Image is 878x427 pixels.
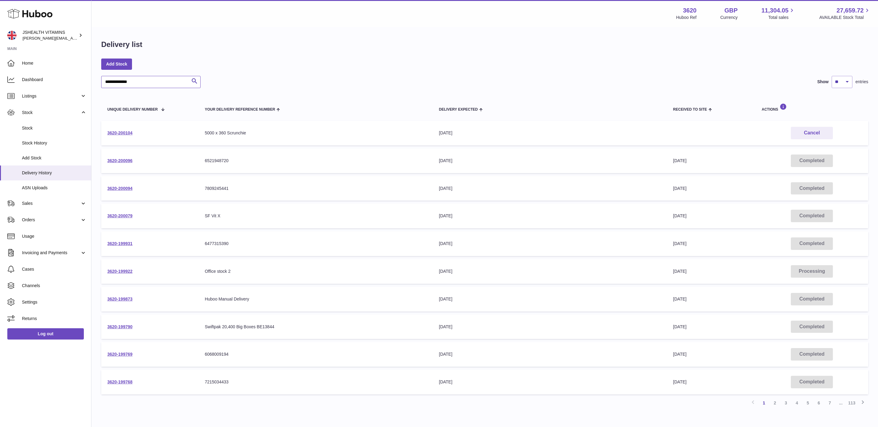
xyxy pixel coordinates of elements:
a: 3620-199931 [107,241,133,246]
span: [DATE] [673,241,687,246]
div: [DATE] [439,186,661,191]
span: [DATE] [673,379,687,384]
span: [DATE] [673,297,687,301]
span: Orders [22,217,80,223]
span: [DATE] [673,213,687,218]
a: 3620-200104 [107,130,133,135]
a: 3620-199790 [107,324,133,329]
span: 11,304.05 [761,6,788,15]
div: Huboo Manual Delivery [205,296,427,302]
a: Add Stock [101,59,132,69]
span: [DATE] [673,352,687,357]
a: 3620-199768 [107,379,133,384]
span: Stock [22,110,80,116]
a: 27,659.72 AVAILABLE Stock Total [819,6,871,20]
div: 6477315390 [205,241,427,247]
div: Swiftpak 20,400 Big Boxes BE13844 [205,324,427,330]
span: [DATE] [673,269,687,274]
span: Total sales [768,15,795,20]
div: [DATE] [439,269,661,274]
a: 3620-200096 [107,158,133,163]
a: 3 [780,397,791,408]
span: Channels [22,283,87,289]
span: Listings [22,93,80,99]
label: Show [817,79,829,85]
a: 113 [846,397,857,408]
span: Stock History [22,140,87,146]
span: Sales [22,201,80,206]
span: [DATE] [673,186,687,191]
span: [PERSON_NAME][EMAIL_ADDRESS][DOMAIN_NAME] [23,36,122,41]
div: 5000 x 360 Scrunchie [205,130,427,136]
h1: Delivery list [101,40,142,49]
a: 3620-200079 [107,213,133,218]
span: AVAILABLE Stock Total [819,15,871,20]
div: Actions [762,103,862,112]
a: 3620-199873 [107,297,133,301]
div: [DATE] [439,241,661,247]
div: [DATE] [439,158,661,164]
a: Log out [7,328,84,339]
span: Dashboard [22,77,87,83]
div: [DATE] [439,351,661,357]
button: Cancel [791,127,833,139]
span: ... [835,397,846,408]
a: 3620-200094 [107,186,133,191]
div: JSHEALTH VITAMINS [23,30,77,41]
a: 3620-199922 [107,269,133,274]
div: Currency [720,15,738,20]
a: 4 [791,397,802,408]
div: [DATE] [439,324,661,330]
strong: 3620 [683,6,697,15]
div: 7809245441 [205,186,427,191]
span: Stock [22,125,87,131]
span: Delivery History [22,170,87,176]
a: 2 [769,397,780,408]
div: SF Vit X [205,213,427,219]
img: francesca@jshealthvitamins.com [7,31,16,40]
span: Your Delivery Reference Number [205,108,275,112]
span: Usage [22,233,87,239]
strong: GBP [724,6,737,15]
span: Add Stock [22,155,87,161]
a: 7 [824,397,835,408]
span: Settings [22,299,87,305]
a: 1 [758,397,769,408]
span: Received to Site [673,108,707,112]
div: [DATE] [439,130,661,136]
span: [DATE] [673,158,687,163]
div: [DATE] [439,213,661,219]
div: 6521948720 [205,158,427,164]
span: entries [855,79,868,85]
a: 6 [813,397,824,408]
span: 27,659.72 [837,6,864,15]
div: [DATE] [439,296,661,302]
div: 7215034433 [205,379,427,385]
div: [DATE] [439,379,661,385]
span: [DATE] [673,324,687,329]
a: 3620-199769 [107,352,133,357]
span: Invoicing and Payments [22,250,80,256]
span: Home [22,60,87,66]
span: ASN Uploads [22,185,87,191]
div: 6068009194 [205,351,427,357]
a: 5 [802,397,813,408]
span: Unique Delivery Number [107,108,158,112]
a: 11,304.05 Total sales [761,6,795,20]
div: Office stock 2 [205,269,427,274]
span: Cases [22,266,87,272]
div: Huboo Ref [676,15,697,20]
span: Returns [22,316,87,322]
span: Delivery Expected [439,108,478,112]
